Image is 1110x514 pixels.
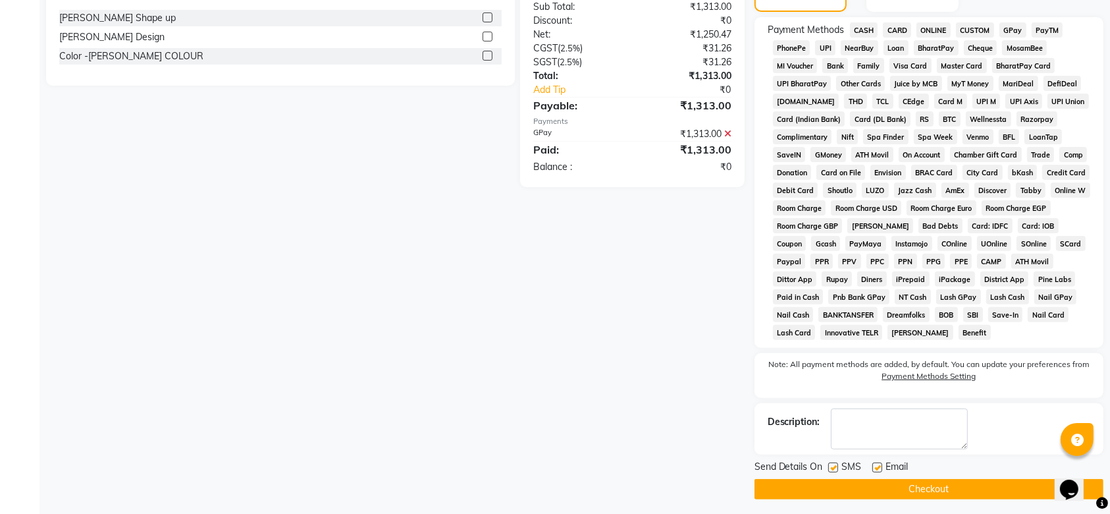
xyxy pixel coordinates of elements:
span: RS [916,111,934,127]
span: MyT Money [947,76,993,91]
div: ₹0 [650,83,741,97]
div: ( ) [523,55,632,69]
div: Total: [523,69,632,83]
div: ( ) [523,42,632,55]
div: [PERSON_NAME] Shape up [59,11,176,25]
span: UPI [815,40,835,55]
span: BTC [939,111,961,127]
span: Card on File [816,165,865,180]
span: 2.5% [560,57,579,67]
span: Rupay [822,271,852,287]
span: PPE [950,254,972,269]
span: Master Card [937,58,987,73]
span: LoanTap [1024,129,1062,144]
span: LUZO [862,183,889,198]
span: [DOMAIN_NAME] [773,94,839,109]
span: Visa Card [889,58,932,73]
span: SMS [842,460,862,476]
span: Send Details On [754,460,823,476]
span: Tabby [1016,183,1045,198]
span: Lash GPay [936,289,981,304]
span: Nail Card [1028,307,1069,322]
span: PPN [894,254,917,269]
span: ONLINE [916,22,951,38]
span: Credit Card [1042,165,1090,180]
div: ₹1,313.00 [632,127,741,141]
span: Bank [822,58,848,73]
label: Note: All payment methods are added, by default. You can update your preferences from [768,358,1090,387]
span: CEdge [899,94,929,109]
div: Paid: [523,142,632,157]
span: DefiDeal [1044,76,1082,91]
span: Venmo [963,129,993,144]
span: 2.5% [560,43,580,53]
span: Email [886,460,909,476]
span: Shoutlo [823,183,857,198]
span: District App [980,271,1029,287]
span: Spa Finder [863,129,909,144]
span: UPI Axis [1005,94,1042,109]
span: Save-In [988,307,1023,322]
div: ₹1,313.00 [632,98,741,113]
span: SBI [963,307,983,322]
div: ₹1,313.00 [632,69,741,83]
span: SOnline [1017,236,1051,251]
span: Nail Cash [773,307,814,322]
span: PPG [922,254,945,269]
span: BFL [999,129,1020,144]
span: City Card [963,165,1003,180]
div: GPay [523,127,632,141]
span: PayMaya [845,236,886,251]
span: SaveIN [773,147,806,162]
span: BOB [935,307,958,322]
span: Payment Methods [768,23,845,37]
span: Discover [974,183,1011,198]
span: Paid in Cash [773,289,824,304]
span: Pine Labs [1034,271,1075,287]
div: ₹31.26 [632,55,741,69]
span: Other Cards [836,76,885,91]
span: Card (DL Bank) [850,111,911,127]
span: Room Charge [773,200,826,215]
span: Chamber Gift Card [950,147,1022,162]
span: NearBuy [841,40,878,55]
span: BANKTANSFER [818,307,878,322]
div: ₹0 [632,160,741,174]
div: Discount: [523,14,632,28]
span: Trade [1027,147,1055,162]
span: MariDeal [999,76,1038,91]
span: GMoney [810,147,846,162]
span: Razorpay [1017,111,1058,127]
span: bKash [1008,165,1038,180]
div: ₹31.26 [632,42,741,55]
span: Room Charge USD [831,200,901,215]
div: ₹1,313.00 [632,142,741,157]
span: BRAC Card [911,165,957,180]
span: Instamojo [891,236,932,251]
span: [PERSON_NAME] [847,218,913,233]
span: Dittor App [773,271,817,287]
span: ATH Movil [1011,254,1053,269]
div: Payable: [523,98,632,113]
span: PPR [810,254,833,269]
span: UOnline [977,236,1012,251]
span: THD [844,94,867,109]
span: Paypal [773,254,806,269]
label: Payment Methods Setting [882,370,976,382]
span: CGST [533,42,558,54]
span: Card: IOB [1018,218,1059,233]
span: ATH Movil [851,147,893,162]
span: On Account [899,147,945,162]
span: Online W [1051,183,1090,198]
div: ₹1,250.47 [632,28,741,42]
div: Balance : [523,160,632,174]
iframe: chat widget [1055,461,1097,501]
span: COnline [938,236,972,251]
span: PPC [866,254,889,269]
span: Room Charge GBP [773,218,843,233]
div: ₹0 [632,14,741,28]
span: CUSTOM [956,22,994,38]
span: Room Charge Euro [907,200,976,215]
span: SGST [533,56,557,68]
span: Comp [1059,147,1087,162]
